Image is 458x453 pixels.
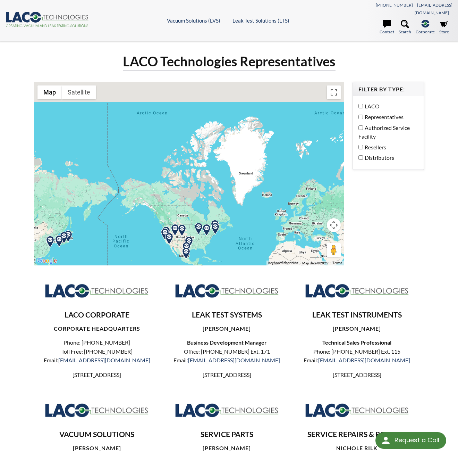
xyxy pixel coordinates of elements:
a: [EMAIL_ADDRESS][DOMAIN_NAME] [58,357,150,363]
img: Logo_LACO-TECH_hi-res.jpg [45,283,149,298]
h1: LACO Technologies Representatives [123,53,336,71]
input: Resellers [358,145,363,149]
button: Keyboard shortcuts [268,261,298,265]
a: Open this area in Google Maps (opens a new window) [36,256,59,265]
span: Map data ©2025 [302,261,328,265]
strong: Technical Sales Professional [322,339,391,346]
strong: CORPORATE HEADQUARTERS [54,325,140,332]
h3: LEAK TEST INSTRUMENTS [299,310,414,320]
button: Show satellite imagery [62,85,96,99]
p: Office: [PHONE_NUMBER] Ext. 171 Email: [170,347,285,365]
label: Distributors [358,153,415,162]
h4: [PERSON_NAME] [170,445,285,452]
p: Phone: [PHONE_NUMBER] Toll Free: [PHONE_NUMBER] Email: [40,338,154,365]
img: Logo_LACO-TECH_hi-res.jpg [45,403,149,418]
img: round button [380,435,391,446]
h3: LACO CORPORATE [40,310,154,320]
button: Map camera controls [327,218,341,232]
h4: Filter by Type: [358,86,418,93]
input: Representatives [358,115,363,119]
strong: [PERSON_NAME] [333,325,381,332]
img: Logo_LACO-TECH_hi-res.jpg [175,283,279,298]
input: LACO [358,104,363,108]
strong: Business Development Manager [187,339,267,346]
strong: [PERSON_NAME] [73,445,121,451]
p: Phone: [PHONE_NUMBER] Ext. 115 Email: [299,347,414,365]
button: Toggle fullscreen view [327,85,341,99]
a: [EMAIL_ADDRESS][DOMAIN_NAME] [415,2,452,15]
a: Contact [380,20,394,35]
a: Vacuum Solutions (LVS) [167,17,220,24]
a: Leak Test Solutions (LTS) [232,17,289,24]
label: Representatives [358,113,415,122]
span: Corporate [416,28,435,35]
input: Authorized Service Facility [358,125,363,130]
img: Google [36,256,59,265]
label: Resellers [358,143,415,152]
p: [STREET_ADDRESS] [40,370,154,379]
div: Request a Call [395,432,439,448]
a: Search [399,20,411,35]
h3: SERVICE REPAIRS & RENTALS [299,430,414,439]
h3: VACUUM SOLUTIONS [40,430,154,439]
img: Logo_LACO-TECH_hi-res.jpg [305,283,409,298]
div: Request a Call [375,432,446,449]
label: LACO [358,102,415,111]
button: Drag Pegman onto the map to open Street View [327,243,341,257]
strong: [PERSON_NAME] [203,325,251,332]
button: Show street map [37,85,62,99]
p: [STREET_ADDRESS] [170,370,285,379]
a: [PHONE_NUMBER] [376,2,413,8]
h3: SERVICE PARTS [170,430,285,439]
img: Logo_LACO-TECH_hi-res.jpg [305,403,409,418]
img: Logo_LACO-TECH_hi-res.jpg [175,403,279,418]
a: Terms (opens in new tab) [332,261,342,265]
a: Store [439,20,449,35]
a: [EMAIL_ADDRESS][DOMAIN_NAME] [188,357,280,363]
p: [STREET_ADDRESS] [299,370,414,379]
label: Authorized Service Facility [358,123,415,141]
a: [EMAIL_ADDRESS][DOMAIN_NAME] [318,357,410,363]
input: Distributors [358,155,363,160]
h3: LEAK TEST SYSTEMS [170,310,285,320]
strong: nICHOLE rILK [336,445,378,451]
